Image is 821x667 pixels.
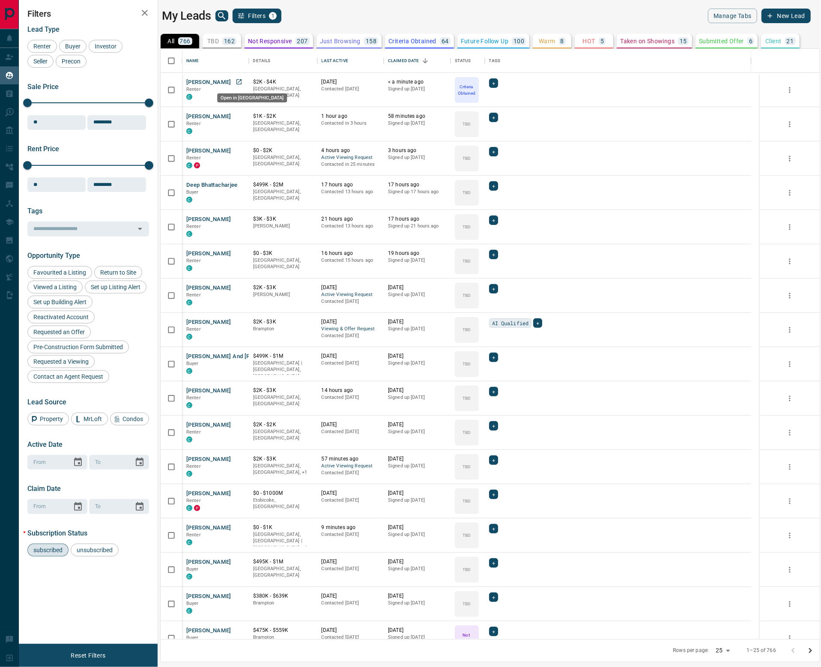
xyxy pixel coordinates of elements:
p: [GEOGRAPHIC_DATA], [GEOGRAPHIC_DATA] [253,154,313,167]
span: Renter [186,464,201,469]
p: Taken on Showings [620,38,675,44]
p: Signed up [DATE] [388,86,446,93]
p: [DATE] [388,387,446,394]
div: Status [451,49,485,73]
div: Claimed Date [388,49,419,73]
p: TBD [463,189,471,196]
div: + [489,147,498,156]
div: + [489,524,498,533]
p: 64 [442,38,449,44]
p: Signed up [DATE] [388,497,446,504]
p: TBD [463,326,471,333]
p: Not Responsive [248,38,292,44]
p: Contacted [DATE] [322,394,380,401]
div: + [489,558,498,568]
p: [DATE] [322,78,380,86]
div: Set up Listing Alert [85,281,146,293]
span: Tags [27,207,42,215]
p: 8 [561,38,564,44]
span: Rent Price [27,145,59,153]
button: more [783,392,796,405]
p: TBD [463,224,471,230]
button: [PERSON_NAME] [186,455,231,464]
p: TBD [463,395,471,401]
p: Contacted [DATE] [322,86,380,93]
div: + [489,421,498,431]
div: Claimed Date [384,49,451,73]
p: [GEOGRAPHIC_DATA], [GEOGRAPHIC_DATA] [253,428,313,442]
span: Renter [186,87,201,92]
p: Signed up [DATE] [388,326,446,332]
p: [DATE] [388,318,446,326]
p: [DATE] [322,284,380,291]
button: [PERSON_NAME] [186,490,231,498]
button: more [783,563,796,576]
div: condos.ca [186,299,192,305]
span: Pre-Construction Form Submitted [30,344,126,350]
div: Requested a Viewing [27,355,95,368]
button: Open [134,223,146,235]
p: [DATE] [322,318,380,326]
span: Renter [186,395,201,401]
p: [PERSON_NAME] [253,291,313,298]
div: property.ca [194,162,200,168]
div: Property [27,413,69,425]
div: Return to Site [94,266,142,279]
button: Choose date [131,498,148,515]
button: more [783,289,796,302]
p: $0 - $1K [253,524,313,531]
div: condos.ca [186,402,192,408]
div: Investor [89,40,122,53]
span: Favourited a Listing [30,269,89,276]
p: [DATE] [388,353,446,360]
div: condos.ca [186,334,192,340]
div: condos.ca [186,505,192,511]
p: < a minute ago [388,78,446,86]
button: more [783,221,796,233]
p: 14 hours ago [322,387,380,394]
span: + [492,593,495,601]
button: Deep Bhattacharjee [186,181,238,189]
p: 9 minutes ago [322,524,380,531]
div: condos.ca [186,437,192,443]
p: 17 hours ago [388,181,446,188]
div: Tags [485,49,751,73]
div: Name [186,49,199,73]
p: Contacted [DATE] [322,531,380,538]
button: Reset Filters [65,648,111,663]
button: [PERSON_NAME] [186,284,231,292]
span: Buyer [62,43,84,50]
p: Signed up [DATE] [388,428,446,435]
p: 3 hours ago [388,147,446,154]
span: Renter [186,292,201,298]
span: + [492,79,495,87]
div: Viewed a Listing [27,281,83,293]
p: Future Follow Up [461,38,508,44]
span: Active Date [27,440,63,449]
span: Renter [186,429,201,435]
span: MrLoft [81,416,105,422]
button: New Lead [761,9,811,23]
button: more [783,118,796,131]
button: more [783,461,796,473]
p: Submitted Offer [699,38,744,44]
p: Contacted 15 hours ago [322,257,380,264]
button: Choose date [69,454,87,471]
p: TBD [463,292,471,299]
div: Last Active [322,49,348,73]
span: Subscription Status [27,529,87,537]
span: Property [37,416,66,422]
p: 21 hours ago [322,215,380,223]
button: Sort [419,55,431,67]
div: Name [182,49,249,73]
span: + [492,559,495,567]
span: Renter [186,326,201,332]
div: Requested an Offer [27,326,91,338]
span: Viewing & Offer Request [322,326,380,333]
button: [PERSON_NAME] [186,147,231,155]
p: TBD [463,258,471,264]
p: $0 - $3K [253,250,313,257]
p: $2K - $4K [253,78,313,86]
button: [PERSON_NAME] [186,558,231,566]
span: + [536,319,539,327]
